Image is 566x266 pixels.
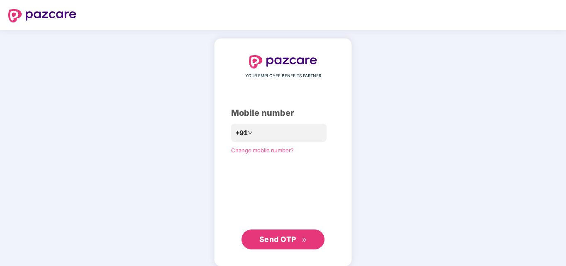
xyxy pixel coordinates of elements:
[235,128,248,138] span: +91
[231,147,294,154] a: Change mobile number?
[231,107,335,120] div: Mobile number
[8,9,76,22] img: logo
[248,130,253,135] span: down
[259,235,296,244] span: Send OTP
[242,229,324,249] button: Send OTPdouble-right
[249,55,317,68] img: logo
[302,237,307,243] span: double-right
[245,73,321,79] span: YOUR EMPLOYEE BENEFITS PARTNER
